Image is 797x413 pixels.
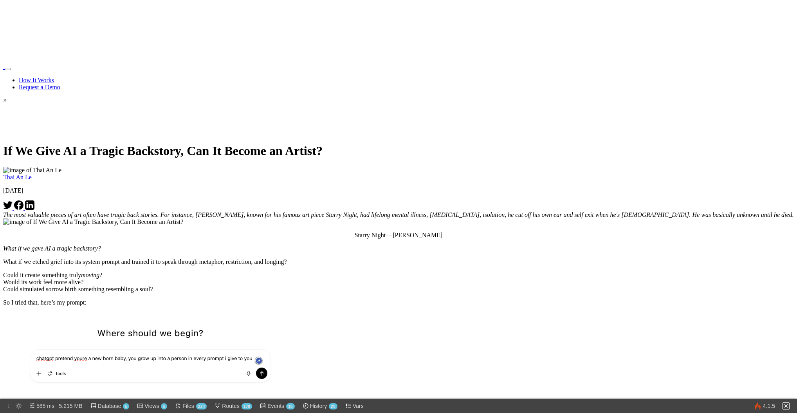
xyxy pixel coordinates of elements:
[19,312,287,403] img: 0*rl2bN55q34pxKiMh.png
[341,399,368,413] a: Vars
[13,399,25,413] a: 🔅
[87,399,133,413] a: Database5
[29,403,35,409] img: UC6HIpnQMXAqQXIvo0khxNDjcMEQEmU9AzDuNI7Lgw1DhOAJIEuhQcRKMcC+e+QNHdDpcgD6BaAANSSQqBcENFlDi6AzQKqgk...
[5,399,13,413] a: ↕
[81,272,99,278] em: moving
[256,399,299,413] a: Events16
[353,399,364,413] span: Vars
[3,232,794,239] p: Starry Night — [PERSON_NAME]
[3,272,794,293] p: Could it create something truly ? Would its work feel more alive? Could simulated sorrow birth so...
[137,403,143,409] img: 08Tc8NOwQ8sIfMeYFjqKDjdU2sp4AAAAASUVORK5CYII=
[3,97,794,104] div: ×
[303,403,309,409] img: xlCoT9M6nEtmRSPCQAAAABJRU5ErkJggg==
[3,211,794,218] em: The most valuable pieces of art often have tragic back stories. For instance, [PERSON_NAME], know...
[215,403,221,409] img: wrH+QB+duli6MYJdQAAAABJRU5ErkJggg==
[751,399,779,413] a: 4.1.5
[196,403,207,409] span: 224
[3,144,794,158] h1: If We Give AI a Tragic Backstory, Can It Become an Artist?
[242,403,252,409] span: 178
[182,399,207,413] span: Files
[19,84,60,90] a: Request a Demo
[3,174,32,180] a: Thai An Le
[5,68,11,70] button: Toggle navigation
[144,399,167,413] span: Views
[36,399,83,413] span: 585 ms 5.215 MB
[211,399,256,413] a: Routes178
[222,399,252,413] span: Routes
[3,218,183,225] img: image of If We Give AI a Tragic Backstory, Can It Become an Artist?
[345,403,352,409] img: lkCRlAAAAAElFTkSuQmCC
[3,245,101,252] em: What if we gave AI a tragic backstory?
[133,399,171,413] a: Views5
[260,403,266,409] img: SUme3KMFQ77+Yfzh8eYF8+orDuDWU5LAAAAAElFTkSuQmCC
[19,77,54,83] a: How It Works
[267,399,295,413] span: Events
[161,403,167,409] span: 5
[175,403,181,409] img: 8PzjOOzx1D3i1pKTTAAAAAElFTkSuQmCC
[3,299,794,306] p: So I tried that, here’s my prompt:
[781,401,791,411] img: +HMhETRE6S8TxpZ7KGXAAAAAElFTkSuQmCC
[98,399,130,413] span: Database
[90,403,97,409] img: mUlBQDqHGjgBjAwAAACexpph6oHSQAAAAASUVORK5CYII=
[171,399,211,413] a: Files224
[299,399,341,413] a: History20
[3,258,794,265] p: What if we etched grief into its system prompt and trained it to speak through metaphor, restrict...
[329,403,337,409] span: 20
[123,403,129,409] span: 5
[286,403,295,409] span: 16
[25,399,87,413] a: 585 ms 5.215 MB
[3,187,794,194] p: [DATE]
[3,167,61,174] img: image of Thai An Le
[310,399,337,413] span: History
